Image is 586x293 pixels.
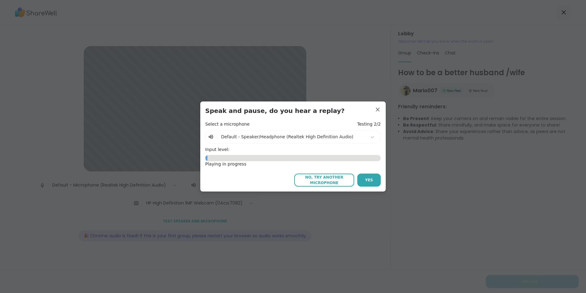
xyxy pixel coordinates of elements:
[297,175,351,186] span: No, try another microphone
[357,174,381,187] button: Yes
[294,174,354,187] button: No, try another microphone
[205,106,381,115] h3: Speak and pause, do you hear a replay?
[205,121,250,127] h4: Select a microphone
[357,121,381,127] h4: Testing 2/2
[365,177,373,183] span: Yes
[205,147,381,153] h4: Input level:
[205,161,381,167] div: Playing in progress
[216,133,218,141] span: |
